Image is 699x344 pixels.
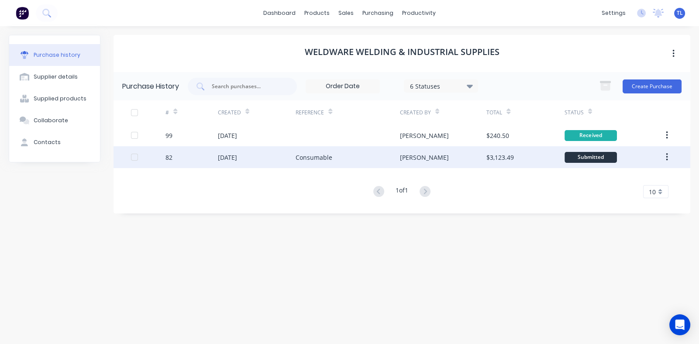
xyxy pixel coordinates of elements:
[358,7,398,20] div: purchasing
[649,187,656,196] span: 10
[565,152,617,163] div: Submitted
[565,109,584,117] div: Status
[410,81,472,90] div: 6 Statuses
[9,131,100,153] button: Contacts
[165,153,172,162] div: 82
[400,153,449,162] div: [PERSON_NAME]
[400,109,431,117] div: Created By
[218,109,241,117] div: Created
[296,153,332,162] div: Consumable
[9,44,100,66] button: Purchase history
[486,131,509,140] div: $240.50
[623,79,682,93] button: Create Purchase
[165,131,172,140] div: 99
[597,7,630,20] div: settings
[396,186,408,198] div: 1 of 1
[165,109,169,117] div: #
[34,51,80,59] div: Purchase history
[34,117,68,124] div: Collaborate
[16,7,29,20] img: Factory
[9,88,100,110] button: Supplied products
[34,73,78,81] div: Supplier details
[211,82,283,91] input: Search purchases...
[565,130,617,141] div: Received
[34,138,61,146] div: Contacts
[334,7,358,20] div: sales
[669,314,690,335] div: Open Intercom Messenger
[34,95,86,103] div: Supplied products
[218,153,237,162] div: [DATE]
[305,47,499,57] h1: Weldware Welding & Industrial Supplies
[300,7,334,20] div: products
[398,7,440,20] div: productivity
[9,66,100,88] button: Supplier details
[400,131,449,140] div: [PERSON_NAME]
[9,110,100,131] button: Collaborate
[677,9,683,17] span: TL
[296,109,324,117] div: Reference
[122,81,179,92] div: Purchase History
[306,80,379,93] input: Order Date
[486,109,502,117] div: Total
[218,131,237,140] div: [DATE]
[259,7,300,20] a: dashboard
[486,153,514,162] div: $3,123.49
